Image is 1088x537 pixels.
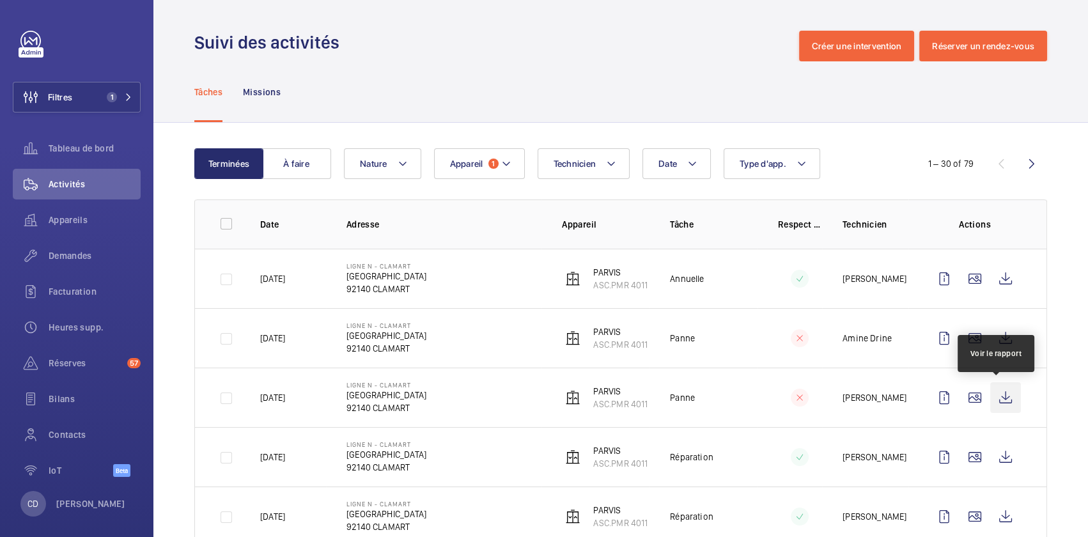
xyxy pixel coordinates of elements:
p: [PERSON_NAME] [843,510,906,523]
h1: Suivi des activités [194,31,347,54]
span: Filtres [48,91,72,104]
p: [GEOGRAPHIC_DATA] [346,448,426,461]
p: 92140 CLAMART [346,461,426,474]
span: IoT [49,464,113,477]
p: Respect délai [778,218,822,231]
p: PARVIS [593,385,648,398]
p: [DATE] [260,332,285,345]
p: 92140 CLAMART [346,401,426,414]
div: Voir le rapport [970,348,1022,359]
span: Technicien [554,159,596,169]
span: Activités [49,178,141,191]
p: Tâches [194,86,222,98]
span: Facturation [49,285,141,298]
p: Missions [243,86,281,98]
button: Nature [344,148,421,179]
p: [GEOGRAPHIC_DATA] [346,389,426,401]
p: Amine Drine [843,332,892,345]
p: [DATE] [260,510,285,523]
span: Beta [113,464,130,477]
p: Ligne N - CLAMART [346,440,426,448]
span: Tableau de bord [49,142,141,155]
p: PARVIS [593,266,648,279]
p: [GEOGRAPHIC_DATA] [346,329,426,342]
span: Date [658,159,677,169]
span: 1 [488,159,499,169]
p: PARVIS [593,325,648,338]
span: Heures supp. [49,321,141,334]
p: [PERSON_NAME] [843,391,906,404]
p: [DATE] [260,451,285,463]
div: 1 – 30 of 79 [928,157,974,170]
span: Type d'app. [740,159,786,169]
button: Réserver un rendez-vous [919,31,1047,61]
img: elevator.svg [565,331,580,346]
p: [GEOGRAPHIC_DATA] [346,508,426,520]
p: Adresse [346,218,541,231]
p: ASC.PMR 4011 [593,338,648,351]
button: Technicien [538,148,630,179]
img: elevator.svg [565,390,580,405]
p: [DATE] [260,272,285,285]
p: [PERSON_NAME] [843,451,906,463]
span: Bilans [49,393,141,405]
img: elevator.svg [565,449,580,465]
span: Nature [360,159,387,169]
button: Terminées [194,148,263,179]
p: [PERSON_NAME] [843,272,906,285]
p: 92140 CLAMART [346,520,426,533]
button: Type d'app. [724,148,820,179]
button: Filtres1 [13,82,141,113]
button: Date [642,148,711,179]
p: [GEOGRAPHIC_DATA] [346,270,426,283]
p: Ligne N - CLAMART [346,262,426,270]
p: 92140 CLAMART [346,342,426,355]
p: Réparation [670,510,713,523]
p: Ligne N - CLAMART [346,500,426,508]
span: 1 [107,92,117,102]
p: Ligne N - CLAMART [346,322,426,329]
p: PARVIS [593,504,648,517]
img: elevator.svg [565,509,580,524]
p: Panne [670,391,695,404]
p: Appareil [562,218,649,231]
p: PARVIS [593,444,648,457]
span: Réserves [49,357,122,370]
p: CD [27,497,38,510]
button: Appareil1 [434,148,525,179]
span: 57 [127,358,141,368]
span: Contacts [49,428,141,441]
img: elevator.svg [565,271,580,286]
p: ASC.PMR 4011 [593,517,648,529]
p: Technicien [843,218,908,231]
p: ASC.PMR 4011 [593,279,648,292]
span: Appareil [450,159,483,169]
span: Appareils [49,214,141,226]
p: Actions [929,218,1021,231]
p: 92140 CLAMART [346,283,426,295]
p: Réparation [670,451,713,463]
p: Tâche [670,218,758,231]
p: Ligne N - CLAMART [346,381,426,389]
p: ASC.PMR 4011 [593,457,648,470]
p: Annuelle [670,272,704,285]
button: Créer une intervention [799,31,915,61]
p: Date [260,218,326,231]
p: [PERSON_NAME] [56,497,125,510]
button: À faire [262,148,331,179]
p: [DATE] [260,391,285,404]
p: ASC.PMR 4011 [593,398,648,410]
span: Demandes [49,249,141,262]
p: Panne [670,332,695,345]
